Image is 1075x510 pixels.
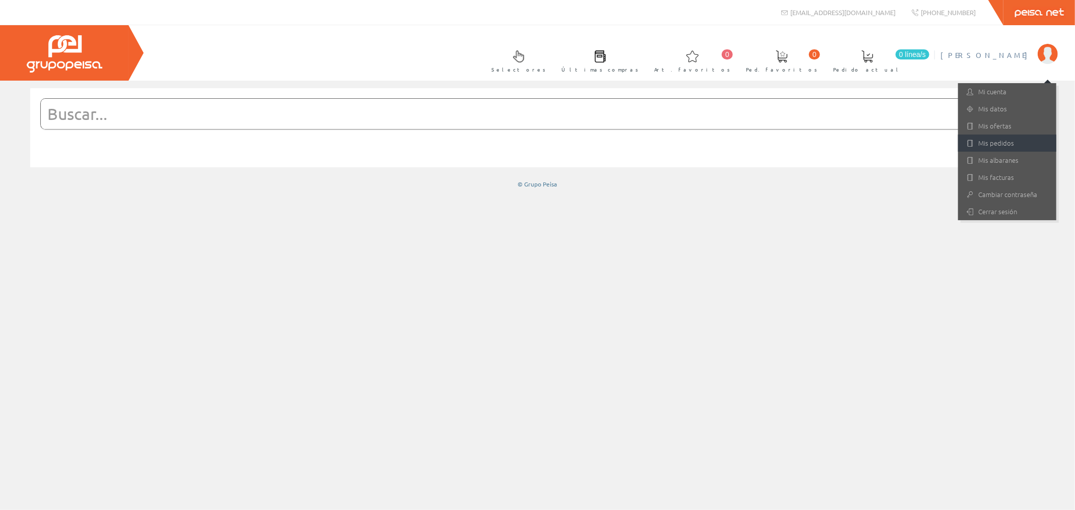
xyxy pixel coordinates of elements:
a: Mis pedidos [958,135,1056,152]
a: Selectores [481,42,551,79]
img: Grupo Peisa [27,35,102,73]
a: Últimas compras [551,42,644,79]
span: Ped. favoritos [746,65,817,75]
span: [EMAIL_ADDRESS][DOMAIN_NAME] [790,8,896,17]
span: Últimas compras [561,65,639,75]
span: 0 línea/s [896,49,929,59]
input: Buscar... [41,99,1009,129]
span: Art. favoritos [654,65,730,75]
a: [PERSON_NAME] [940,42,1058,51]
a: Cerrar sesión [958,203,1056,220]
a: Mis ofertas [958,117,1056,135]
span: [PERSON_NAME] [940,50,1033,60]
div: © Grupo Peisa [30,180,1045,188]
span: [PHONE_NUMBER] [921,8,976,17]
span: Selectores [491,65,546,75]
a: Mis albaranes [958,152,1056,169]
a: Mis datos [958,100,1056,117]
a: Mis facturas [958,169,1056,186]
a: Cambiar contraseña [958,186,1056,203]
span: 0 [722,49,733,59]
span: 0 [809,49,820,59]
a: Mi cuenta [958,83,1056,100]
span: Pedido actual [833,65,902,75]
